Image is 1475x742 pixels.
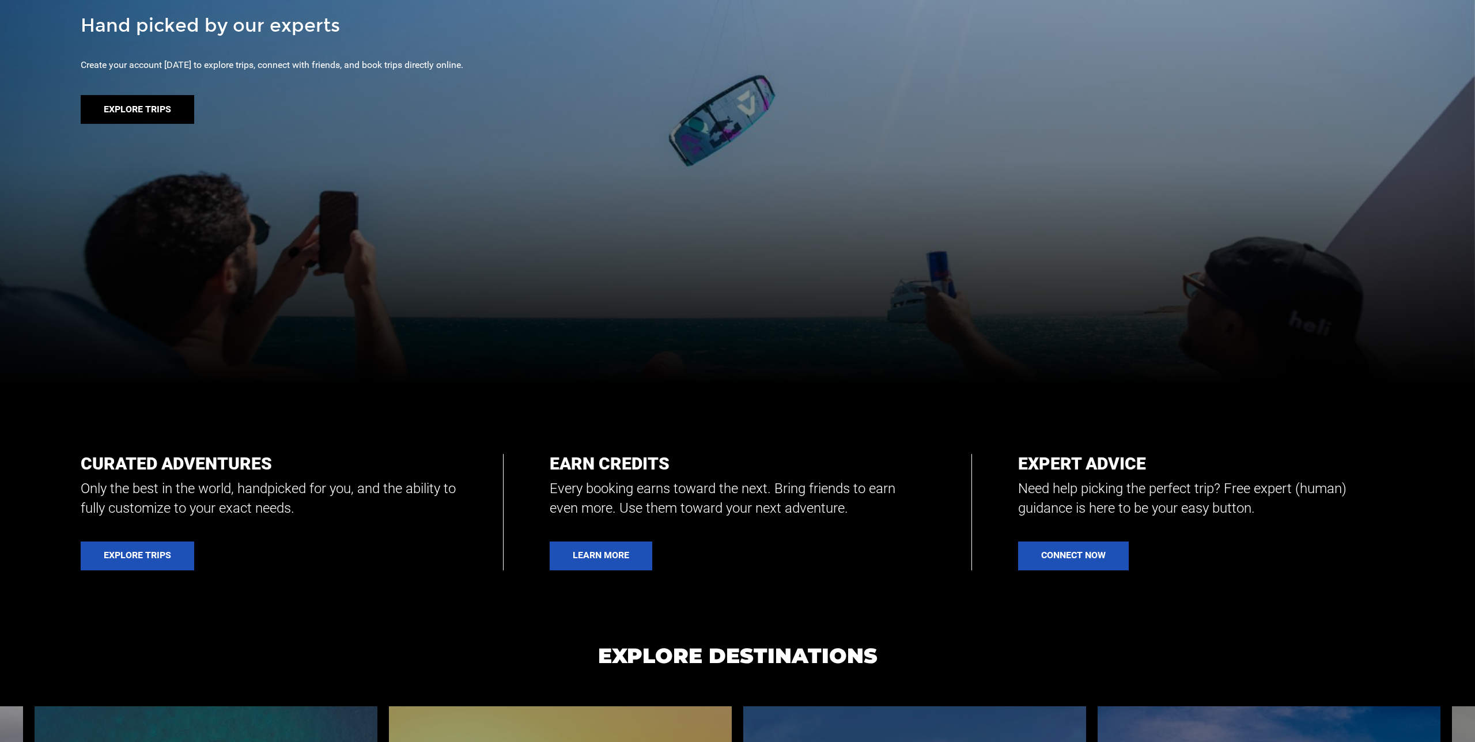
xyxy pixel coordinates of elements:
span: Hand picked by our experts [81,16,340,36]
a: Learn More [550,542,652,570]
a: Connect Now [1018,542,1129,570]
h2: Expert Advice [1018,454,1394,473]
div: Create your account [DATE] to explore trips, connect with friends, and book trips directly online. [81,59,1394,72]
h2: Earn Credits [550,454,926,473]
p: Every booking earns toward the next. Bring friends to earn even more. Use them toward your next a... [550,479,926,518]
p: Need help picking the perfect trip? Free expert (human) guidance is here to be your easy button. [1018,479,1394,518]
button: Explore Trips [81,95,194,124]
h2: Curated Adventures [81,454,457,473]
p: Only the best in the world, handpicked for you, and the ability to fully customize to your exact ... [81,479,457,518]
a: Explore Trips [81,542,194,570]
